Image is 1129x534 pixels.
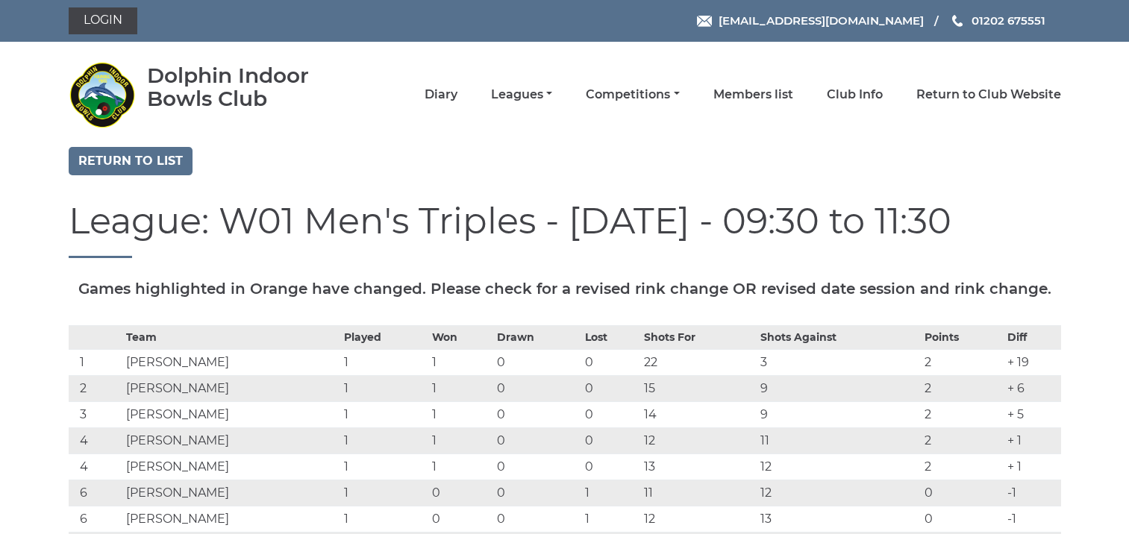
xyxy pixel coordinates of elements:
td: 1 [428,349,493,375]
td: 3 [757,349,922,375]
td: 1 [340,427,428,453]
td: 2 [921,349,1003,375]
td: 1 [428,427,493,453]
td: 4 [69,427,123,453]
td: + 6 [1004,375,1061,401]
td: 0 [493,480,581,506]
td: 1 [69,349,123,375]
td: 12 [640,427,757,453]
td: 15 [640,375,757,401]
td: 2 [921,375,1003,401]
td: 1 [340,480,428,506]
td: 1 [428,453,493,480]
td: 13 [640,453,757,480]
th: Diff [1004,325,1061,349]
td: 2 [69,375,123,401]
td: 0 [921,480,1003,506]
td: 1 [581,480,640,506]
th: Lost [581,325,640,349]
td: + 1 [1004,453,1061,480]
a: Email [EMAIL_ADDRESS][DOMAIN_NAME] [697,12,924,29]
td: [PERSON_NAME] [122,453,340,480]
td: 0 [493,453,581,480]
td: 2 [921,427,1003,453]
td: -1 [1004,506,1061,532]
td: 0 [581,401,640,427]
td: 0 [493,349,581,375]
td: 1 [581,506,640,532]
td: 2 [921,401,1003,427]
td: 0 [581,349,640,375]
td: [PERSON_NAME] [122,401,340,427]
th: Team [122,325,340,349]
td: 2 [921,453,1003,480]
td: 9 [757,401,922,427]
a: Return to Club Website [916,87,1061,103]
a: Members list [713,87,793,103]
td: [PERSON_NAME] [122,375,340,401]
td: 4 [69,453,123,480]
th: Drawn [493,325,581,349]
a: Phone us 01202 675551 [950,12,1045,29]
img: Phone us [952,15,963,27]
td: 11 [640,480,757,506]
td: 6 [69,506,123,532]
a: Login [69,7,137,34]
td: 0 [581,427,640,453]
span: [EMAIL_ADDRESS][DOMAIN_NAME] [719,13,924,28]
td: 0 [581,375,640,401]
th: Played [340,325,428,349]
td: 1 [428,401,493,427]
h5: Games highlighted in Orange have changed. Please check for a revised rink change OR revised date ... [69,280,1061,297]
td: 1 [340,506,428,532]
td: 1 [428,375,493,401]
img: Dolphin Indoor Bowls Club [69,61,136,128]
td: 0 [493,375,581,401]
td: 12 [757,453,922,480]
span: 01202 675551 [972,13,1045,28]
td: 0 [428,480,493,506]
td: 0 [921,506,1003,532]
td: 11 [757,427,922,453]
td: 13 [757,506,922,532]
td: 6 [69,480,123,506]
th: Won [428,325,493,349]
td: + 5 [1004,401,1061,427]
td: -1 [1004,480,1061,506]
th: Shots Against [757,325,922,349]
a: Competitions [586,87,679,103]
td: [PERSON_NAME] [122,427,340,453]
div: Dolphin Indoor Bowls Club [147,64,352,110]
td: 22 [640,349,757,375]
td: 1 [340,349,428,375]
td: 0 [581,453,640,480]
a: Leagues [491,87,552,103]
td: 12 [757,480,922,506]
a: Club Info [827,87,883,103]
td: [PERSON_NAME] [122,349,340,375]
td: 1 [340,401,428,427]
a: Return to list [69,147,193,175]
td: 9 [757,375,922,401]
td: 14 [640,401,757,427]
td: 0 [493,506,581,532]
td: 1 [340,375,428,401]
th: Shots For [640,325,757,349]
h1: League: W01 Men's Triples - [DATE] - 09:30 to 11:30 [69,201,1061,258]
th: Points [921,325,1003,349]
td: 0 [493,427,581,453]
td: 0 [428,506,493,532]
img: Email [697,16,712,27]
td: [PERSON_NAME] [122,506,340,532]
td: + 1 [1004,427,1061,453]
td: 3 [69,401,123,427]
td: 12 [640,506,757,532]
a: Diary [425,87,457,103]
td: + 19 [1004,349,1061,375]
td: [PERSON_NAME] [122,480,340,506]
td: 0 [493,401,581,427]
td: 1 [340,453,428,480]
